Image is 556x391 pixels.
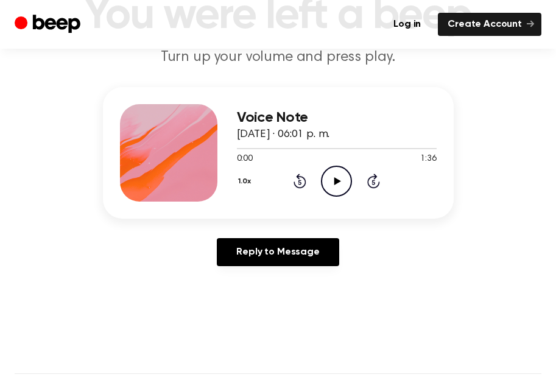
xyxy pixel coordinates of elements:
[237,171,256,192] button: 1.0x
[15,13,83,37] a: Beep
[217,238,339,266] a: Reply to Message
[384,13,431,36] a: Log in
[420,153,436,166] span: 1:36
[237,110,437,126] h3: Voice Note
[44,48,512,68] p: Turn up your volume and press play.
[237,153,253,166] span: 0:00
[237,129,330,140] span: [DATE] · 06:01 p. m.
[438,13,541,36] a: Create Account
